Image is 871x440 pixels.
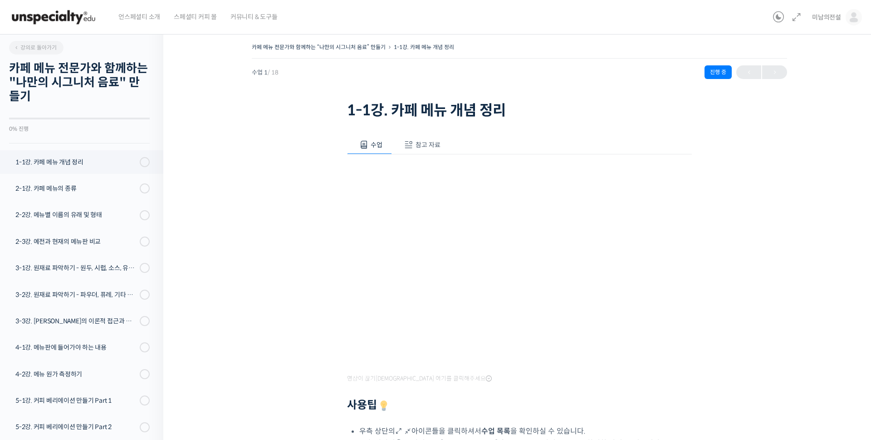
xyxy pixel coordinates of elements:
div: 4-1강. 메뉴판에 들어가야 하는 내용 [15,342,137,352]
div: 2-1강. 카페 메뉴의 종류 [15,183,137,193]
div: 진행 중 [705,65,732,79]
div: 0% 진행 [9,126,150,132]
span: / 18 [268,69,279,76]
h2: 카페 메뉴 전문가와 함께하는 "나만의 시그니처 음료" 만들기 [9,61,150,104]
span: 참고 자료 [416,141,440,149]
span: 강의로 돌아가기 [14,44,57,51]
a: 카페 메뉴 전문가와 함께하는 “나만의 시그니처 음료” 만들기 [252,44,386,50]
img: 💡 [378,400,389,411]
h1: 1-1강. 카페 메뉴 개념 정리 [347,102,692,119]
div: 1-1강. 카페 메뉴 개념 정리 [15,157,137,167]
div: 5-1강. 커피 베리에이션 만들기 Part 1 [15,396,137,405]
span: 미남의전설 [812,13,841,21]
div: 3-2강. 원재료 파악하기 - 파우더, 퓨레, 기타 잔 쉐입, 사용도구 [15,290,137,300]
div: 5-2강. 커피 베리에이션 만들기 Part 2 [15,422,137,432]
div: 4-2강. 메뉴 원가 측정하기 [15,369,137,379]
span: 영상이 끊기[DEMOGRAPHIC_DATA] 여기를 클릭해주세요 [347,375,492,382]
span: 수업 [371,141,382,149]
span: 수업 1 [252,69,279,75]
div: 3-3강. [PERSON_NAME]의 이론적 접근과 재료 찾기 [15,316,137,326]
div: 3-1강. 원재료 파악하기 - 원두, 시럽, 소스, 유제품 [15,263,137,273]
a: 강의로 돌아가기 [9,41,64,54]
li: 우측 상단의 아이콘들을 클릭하셔서 을 확인하실 수 있습니다. [359,425,692,437]
div: 2-3강. 예전과 현재의 메뉴판 비교 [15,237,137,247]
strong: 사용팁 [347,398,391,412]
div: 2-2강. 메뉴별 이름의 유래 및 형태 [15,210,137,220]
a: 1-1강. 카페 메뉴 개념 정리 [394,44,454,50]
b: 수업 목록 [481,426,510,436]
